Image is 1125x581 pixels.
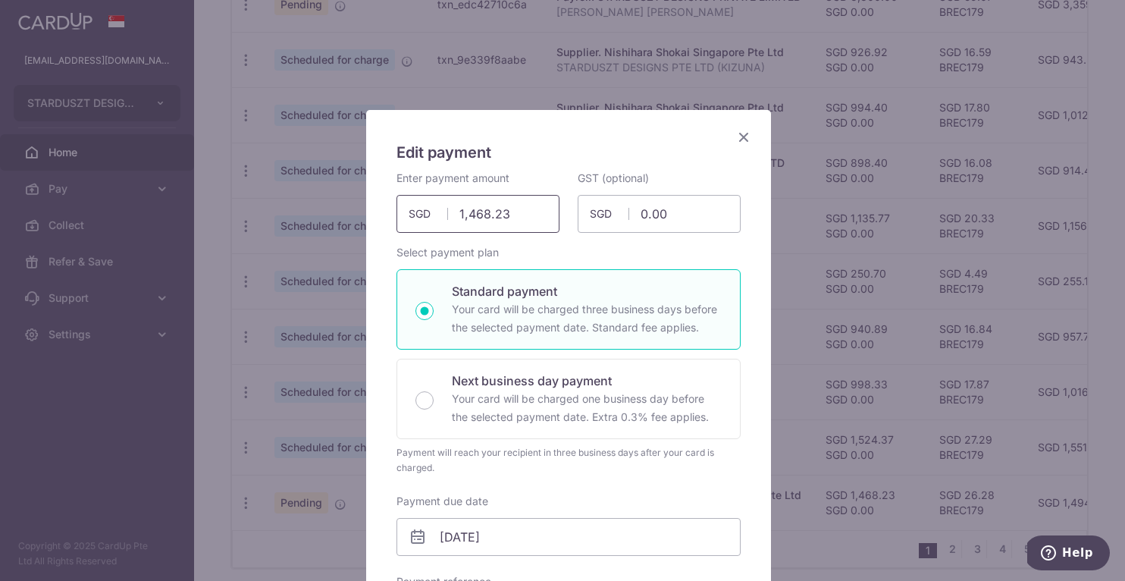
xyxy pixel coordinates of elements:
[578,171,649,186] label: GST (optional)
[396,195,559,233] input: 0.00
[409,206,448,221] span: SGD
[396,445,741,476] div: Payment will reach your recipient in three business days after your card is charged.
[590,206,629,221] span: SGD
[452,300,722,337] p: Your card will be charged three business days before the selected payment date. Standard fee appl...
[452,372,722,390] p: Next business day payment
[452,390,722,426] p: Your card will be charged one business day before the selected payment date. Extra 0.3% fee applies.
[396,494,488,509] label: Payment due date
[396,140,741,165] h5: Edit payment
[396,171,509,186] label: Enter payment amount
[452,282,722,300] p: Standard payment
[735,128,753,146] button: Close
[1027,535,1110,573] iframe: Opens a widget where you can find more information
[578,195,741,233] input: 0.00
[396,245,499,260] label: Select payment plan
[396,518,741,556] input: DD / MM / YYYY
